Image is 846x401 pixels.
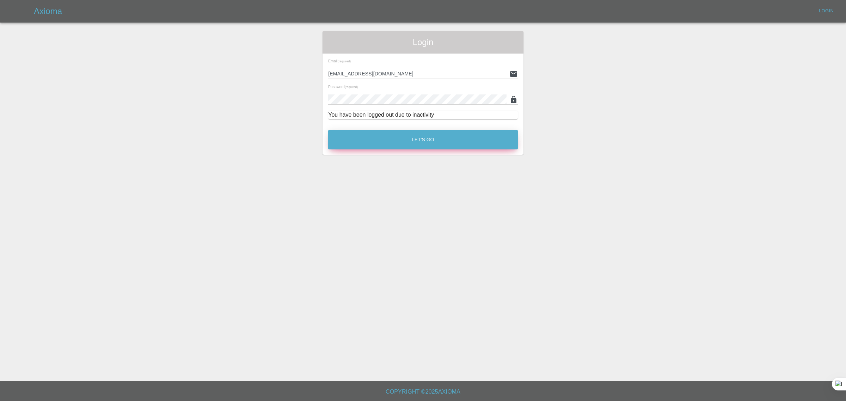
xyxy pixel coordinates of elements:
button: Let's Go [328,130,518,149]
span: Email [328,59,351,63]
div: You have been logged out due to inactivity [328,111,518,119]
span: Password [328,85,358,89]
small: (required) [345,86,358,89]
a: Login [815,6,838,17]
h5: Axioma [34,6,62,17]
h6: Copyright © 2025 Axioma [6,387,840,397]
span: Login [328,37,518,48]
small: (required) [338,60,351,63]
